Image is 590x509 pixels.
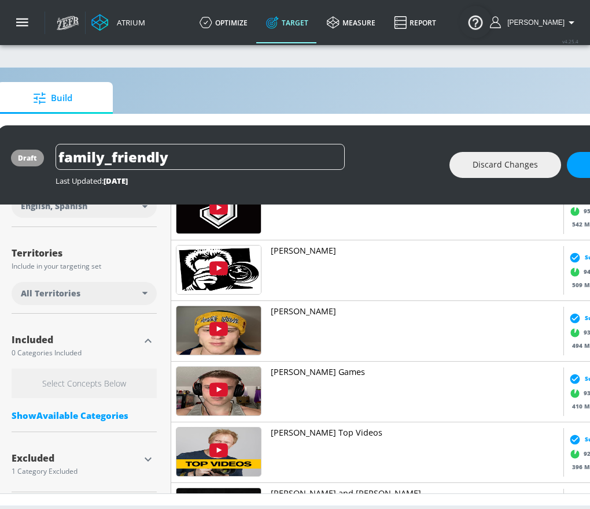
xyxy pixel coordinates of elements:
a: [PERSON_NAME] Games [271,366,559,417]
p: [PERSON_NAME] [271,306,559,317]
p: [PERSON_NAME] [271,245,559,257]
a: Report [385,2,445,43]
div: Last Updated: [56,176,438,186]
div: Excluded [12,454,139,463]
button: Discard Changes [449,152,561,178]
div: ShowAvailable Categories [12,410,157,421]
div: draft [18,153,37,163]
div: 1 Category Excluded [12,468,139,475]
div: English, Spanish [12,195,157,218]
a: [PERSON_NAME] Top Videos [271,427,559,478]
a: [PERSON_NAME] [271,245,559,296]
span: v 4.25.4 [562,38,578,44]
p: [PERSON_NAME] and [PERSON_NAME] [271,488,559,499]
div: Territories [12,248,157,258]
p: [PERSON_NAME] Top Videos [271,427,559,439]
div: All Territories [12,282,157,305]
span: All Territories [21,288,80,299]
img: UUGRryxFxjXbVAtBPE9EbyMg [176,306,261,355]
img: UUeBPTBz1oRnsWsUBnKNNKNw [176,367,261,415]
div: Atrium [112,17,145,28]
a: [PERSON_NAME] [271,306,559,356]
span: Build [9,84,97,112]
p: [PERSON_NAME] Games [271,366,559,378]
button: [PERSON_NAME] [490,16,578,29]
img: UUjiXtODGCCulmhwypZAWSag [176,185,261,233]
h6: Select Concepts Below [12,369,157,398]
a: optimize [190,2,257,43]
span: English, Spanish [21,200,87,212]
a: Target [257,2,318,43]
span: Discard Changes [473,158,538,172]
span: [DATE] [104,176,128,186]
span: [PERSON_NAME] [503,18,565,27]
img: UUKaCalz5N5ienIbfPzEbYuA [176,246,261,294]
div: Include in your targeting set [12,263,157,270]
img: UUiU9mHY9vsfwO-VEpIlfrow [176,428,261,476]
div: 0 Categories Included [12,350,139,356]
button: Open Resource Center [459,6,492,38]
a: Atrium [91,14,145,31]
a: measure [318,2,385,43]
div: Included [12,335,139,344]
